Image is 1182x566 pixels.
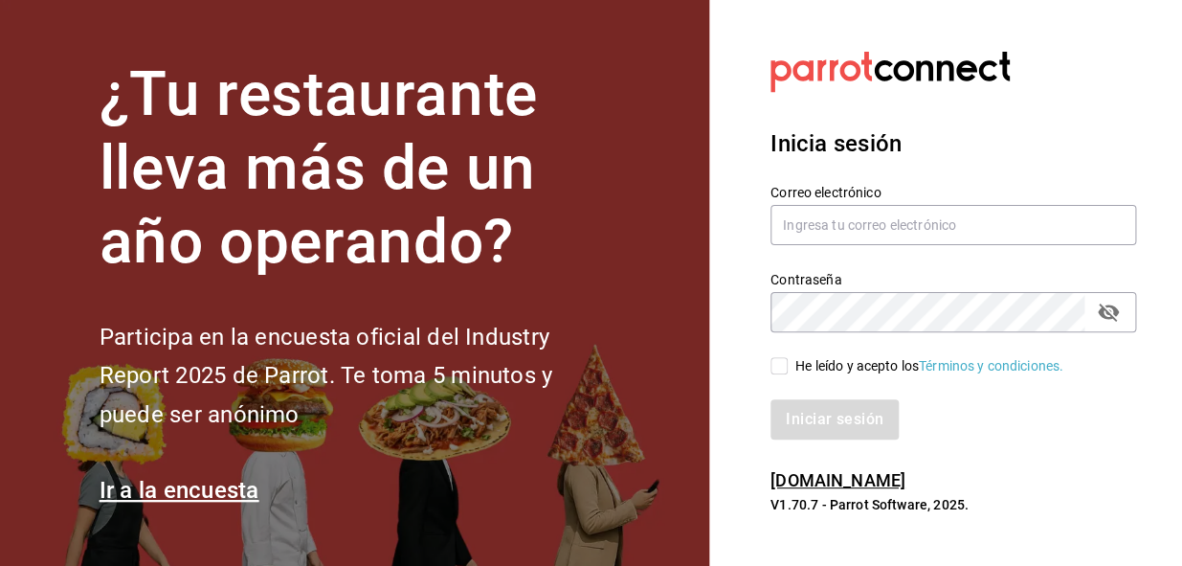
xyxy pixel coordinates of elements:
input: Ingresa tu correo electrónico [770,205,1136,245]
button: passwordField [1092,296,1125,328]
h1: ¿Tu restaurante lleva más de un año operando? [100,58,616,279]
label: Contraseña [770,273,1136,286]
a: [DOMAIN_NAME] [770,470,905,490]
a: Términos y condiciones. [919,358,1063,374]
div: He leído y acepto los [795,356,1063,376]
label: Correo electrónico [770,186,1136,199]
h2: Participa en la encuesta oficial del Industry Report 2025 de Parrot. Te toma 5 minutos y puede se... [100,318,616,435]
h3: Inicia sesión [770,126,1136,161]
p: V1.70.7 - Parrot Software, 2025. [770,495,1136,514]
a: Ir a la encuesta [100,477,259,504]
